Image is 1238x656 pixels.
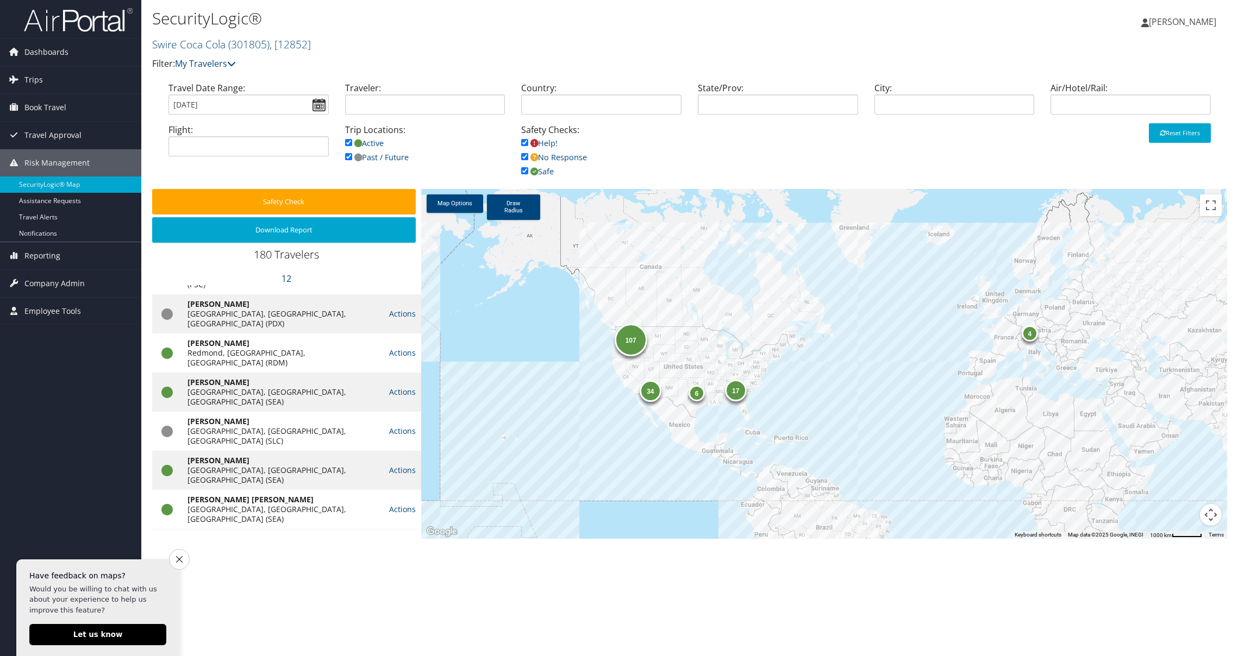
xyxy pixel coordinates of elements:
span: Trips [24,66,43,93]
img: Google [424,525,460,539]
div: Trip Locations: [337,123,514,175]
div: [GEOGRAPHIC_DATA], [GEOGRAPHIC_DATA], [GEOGRAPHIC_DATA] (SEA) [187,465,378,485]
span: Book Travel [24,94,66,121]
div: [PERSON_NAME] [187,377,378,387]
a: Actions [389,426,416,436]
span: Employee Tools [24,298,81,325]
div: State/Prov: [690,81,866,123]
a: [PERSON_NAME] [1141,5,1227,38]
a: Actions [389,348,416,358]
button: Safety Check [152,189,416,215]
div: 6 [689,385,705,401]
div: [PERSON_NAME] [187,338,378,348]
div: [GEOGRAPHIC_DATA], [GEOGRAPHIC_DATA], [GEOGRAPHIC_DATA] (SLC) [187,426,378,446]
span: Dashboards [24,39,68,66]
div: Redmond, [GEOGRAPHIC_DATA], [GEOGRAPHIC_DATA] (RDM) [187,348,378,368]
a: Open this area in Google Maps (opens a new window) [424,525,460,539]
a: Safe [521,166,554,176]
div: Flight: [160,123,337,165]
div: [PERSON_NAME] [187,456,378,465]
a: Past / Future [345,152,409,162]
a: 1 [282,273,286,285]
span: Risk Management [24,149,90,176]
span: Company Admin [24,270,85,297]
span: Travel Approval [24,122,82,149]
a: My Travelers [175,58,236,70]
button: Toggle fullscreen view [1200,194,1222,216]
span: ( 301805 ) [228,37,270,52]
button: Keyboard shortcuts [1015,531,1061,539]
div: Traveler: [337,81,514,123]
div: 4 [1022,325,1038,342]
a: Map Options [427,194,483,213]
div: 17 [725,380,747,401]
div: City: [866,81,1043,123]
button: Reset Filters [1149,123,1211,143]
a: Actions [389,504,416,514]
a: 2 [286,273,291,285]
a: Actions [389,387,416,397]
div: Safety Checks: [513,123,690,189]
img: airportal-logo.png [24,7,133,33]
div: [PERSON_NAME] [187,299,378,309]
span: Map data ©2025 Google, INEGI [1068,532,1143,538]
p: Filter: [152,57,869,71]
div: [PERSON_NAME] [PERSON_NAME] [187,495,378,504]
div: 107 [615,324,647,356]
div: 34 [640,380,661,402]
span: 1000 km [1150,532,1172,538]
a: No Response [521,152,587,162]
a: Terms (opens in new tab) [1209,532,1224,538]
div: 180 Travelers [152,247,421,268]
div: [GEOGRAPHIC_DATA], [GEOGRAPHIC_DATA], [GEOGRAPHIC_DATA] (SEA) [187,504,378,524]
a: Actions [389,465,416,475]
div: Air/Hotel/Rail: [1042,81,1219,123]
div: Travel Date Range: [160,81,337,123]
button: Download Report [152,217,416,243]
div: [GEOGRAPHIC_DATA], [GEOGRAPHIC_DATA], [GEOGRAPHIC_DATA] (SEA) [187,387,378,407]
div: [PERSON_NAME] [187,417,378,426]
button: Map Scale: 1000 km per 52 pixels [1147,531,1205,539]
span: [PERSON_NAME] [1149,16,1216,28]
button: Map camera controls [1200,504,1222,526]
a: Actions [389,308,416,319]
a: Help! [521,138,558,148]
div: [GEOGRAPHIC_DATA], [GEOGRAPHIC_DATA], [GEOGRAPHIC_DATA] (PDX) [187,309,378,329]
a: Active [345,138,384,148]
a: Draw Radius [487,194,540,220]
a: Swire Coca Cola [152,37,311,52]
span: , [ 12852 ] [270,37,311,52]
h1: SecurityLogic® [152,7,869,30]
div: Country: [513,81,690,123]
span: Reporting [24,242,60,269]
